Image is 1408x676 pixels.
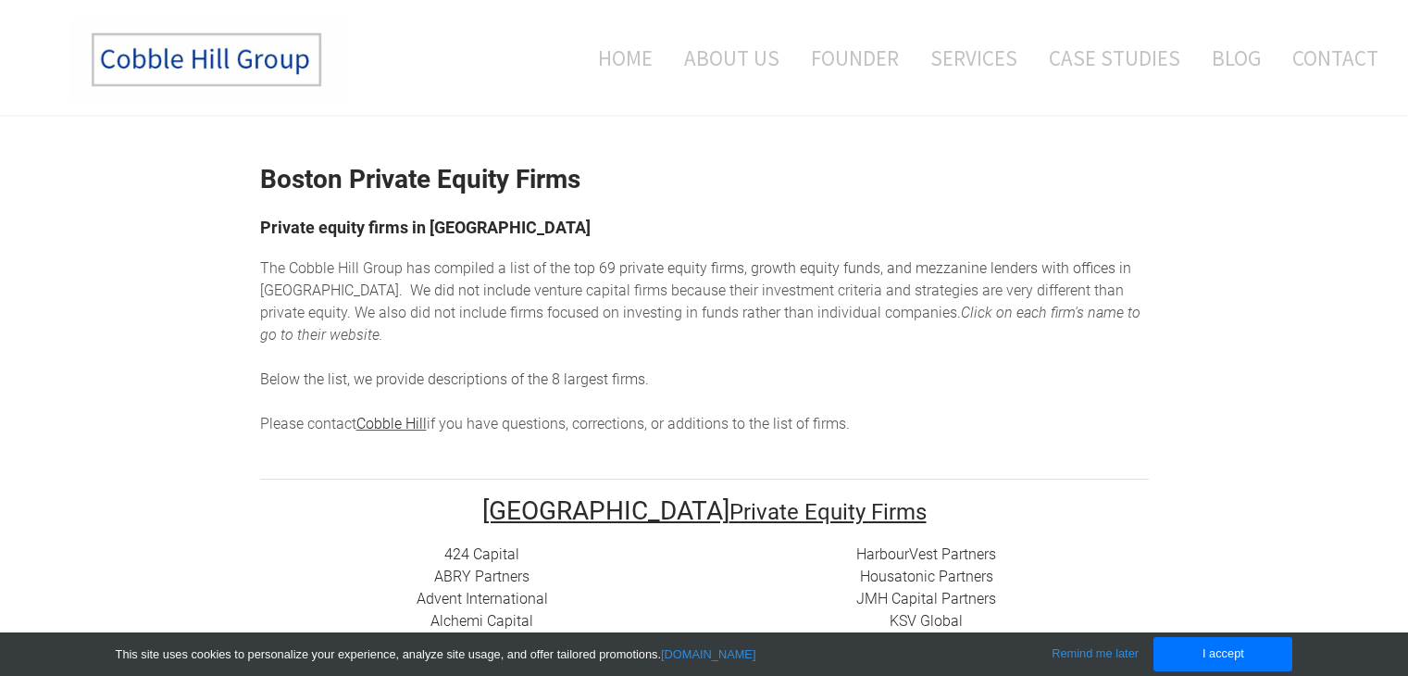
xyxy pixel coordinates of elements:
[797,19,913,96] a: Founder
[661,647,755,661] a: [DOMAIN_NAME]
[570,19,667,96] a: Home
[670,19,793,96] a: About Us
[260,257,1149,435] div: he top 69 private equity firms, growth equity funds, and mezzanine lenders with offices in [GEOGR...
[860,568,993,585] a: Housatonic Partners
[1278,19,1378,96] a: Contact
[482,495,729,526] font: [GEOGRAPHIC_DATA]
[729,499,927,525] font: Private Equity Firms
[260,415,850,432] span: Please contact if you have questions, corrections, or additions to the list of firms.
[260,259,554,277] span: The Cobble Hill Group has compiled a list of t
[417,590,548,607] a: Advent International
[260,164,580,194] strong: Boston Private Equity Firms
[890,612,963,630] a: ​KSV Global
[260,304,1140,344] em: Click on each firm's name to go to their website.
[70,19,348,101] img: The Cobble Hill Group LLC
[356,415,427,432] a: Cobble Hill
[434,568,530,585] a: ​ABRY Partners
[260,218,591,237] font: Private equity firms in [GEOGRAPHIC_DATA]
[1198,19,1275,96] a: Blog
[430,612,533,630] a: Alchemi Capital
[856,545,996,563] a: HarbourVest Partners
[856,590,996,607] a: ​JMH Capital Partners
[116,647,1049,663] div: This site uses cookies to personalize your experience, analyze site usage, and offer tailored pro...
[1153,637,1292,671] a: I accept
[916,19,1031,96] a: Services
[260,282,1124,321] span: enture capital firms because their investment criteria and strategies are very different than pri...
[444,545,519,563] a: 424 Capital
[1052,646,1139,660] a: Remind me later
[1035,19,1194,96] a: Case Studies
